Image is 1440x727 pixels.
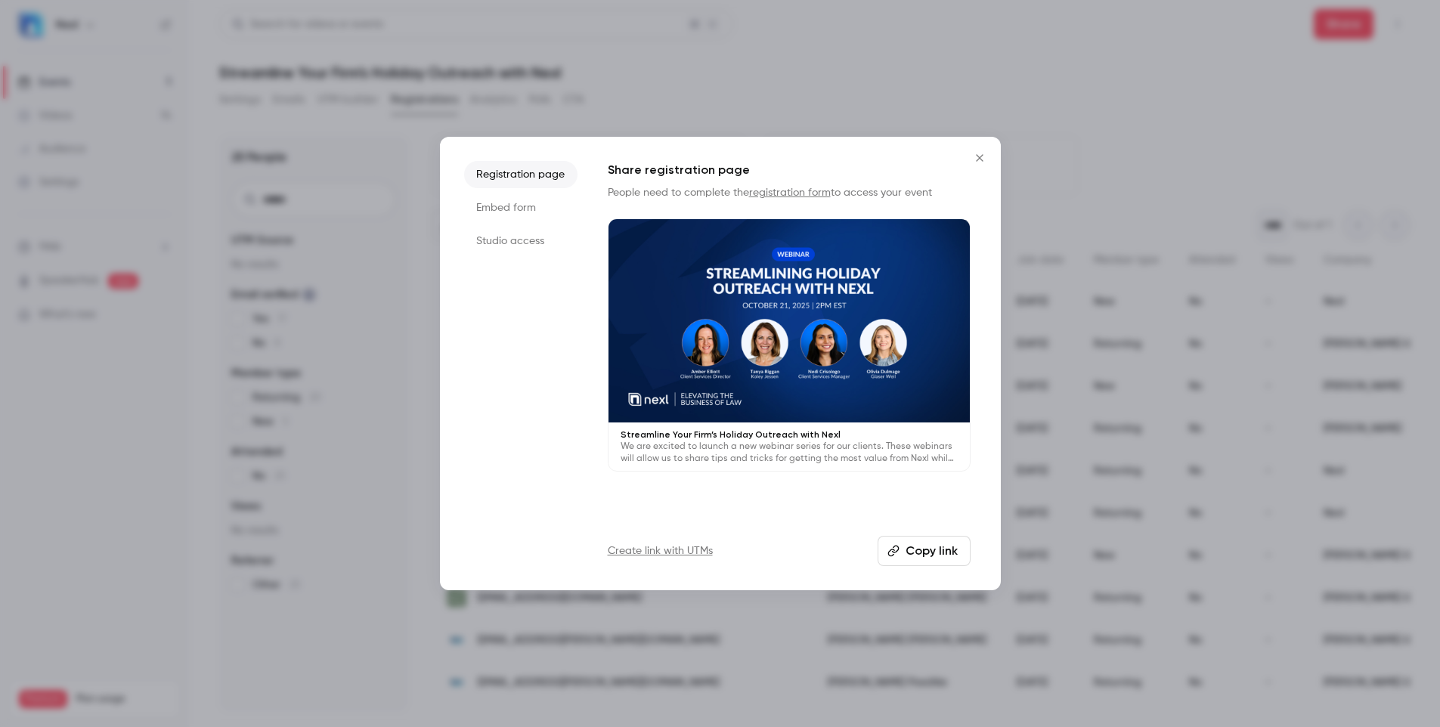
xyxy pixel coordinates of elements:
li: Studio access [464,227,578,255]
button: Copy link [878,536,971,566]
a: Create link with UTMs [608,543,713,558]
h1: Share registration page [608,161,971,179]
a: Streamline Your Firm’s Holiday Outreach with NexlWe are excited to launch a new webinar series fo... [608,218,971,472]
button: Close [965,143,995,173]
p: Streamline Your Firm’s Holiday Outreach with Nexl [621,428,958,441]
p: People need to complete the to access your event [608,185,971,200]
li: Embed form [464,194,578,221]
li: Registration page [464,161,578,188]
p: We are excited to launch a new webinar series for our clients. These webinars will allow us to sh... [621,441,958,465]
a: registration form [749,187,831,198]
